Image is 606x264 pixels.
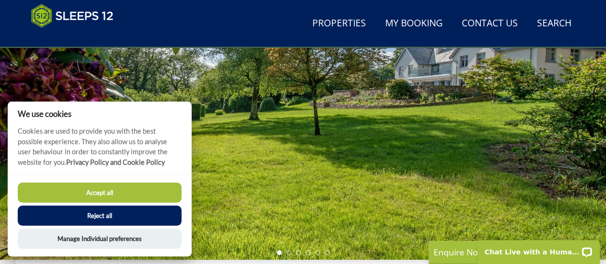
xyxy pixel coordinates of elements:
[381,13,446,34] a: My Booking
[66,158,165,166] a: Privacy Policy and Cookie Policy
[309,13,370,34] a: Properties
[458,13,522,34] a: Contact Us
[533,13,575,34] a: Search
[26,34,127,42] iframe: Customer reviews powered by Trustpilot
[18,206,182,226] button: Reject all
[31,4,114,28] img: Sleeps 12
[471,234,606,264] iframe: LiveChat chat widget
[8,126,192,174] p: Cookies are used to provide you with the best possible experience. They also allow us to analyse ...
[18,183,182,203] button: Accept all
[434,246,577,258] p: Enquire Now
[18,229,182,249] button: Manage Individual preferences
[8,109,192,118] h2: We use cookies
